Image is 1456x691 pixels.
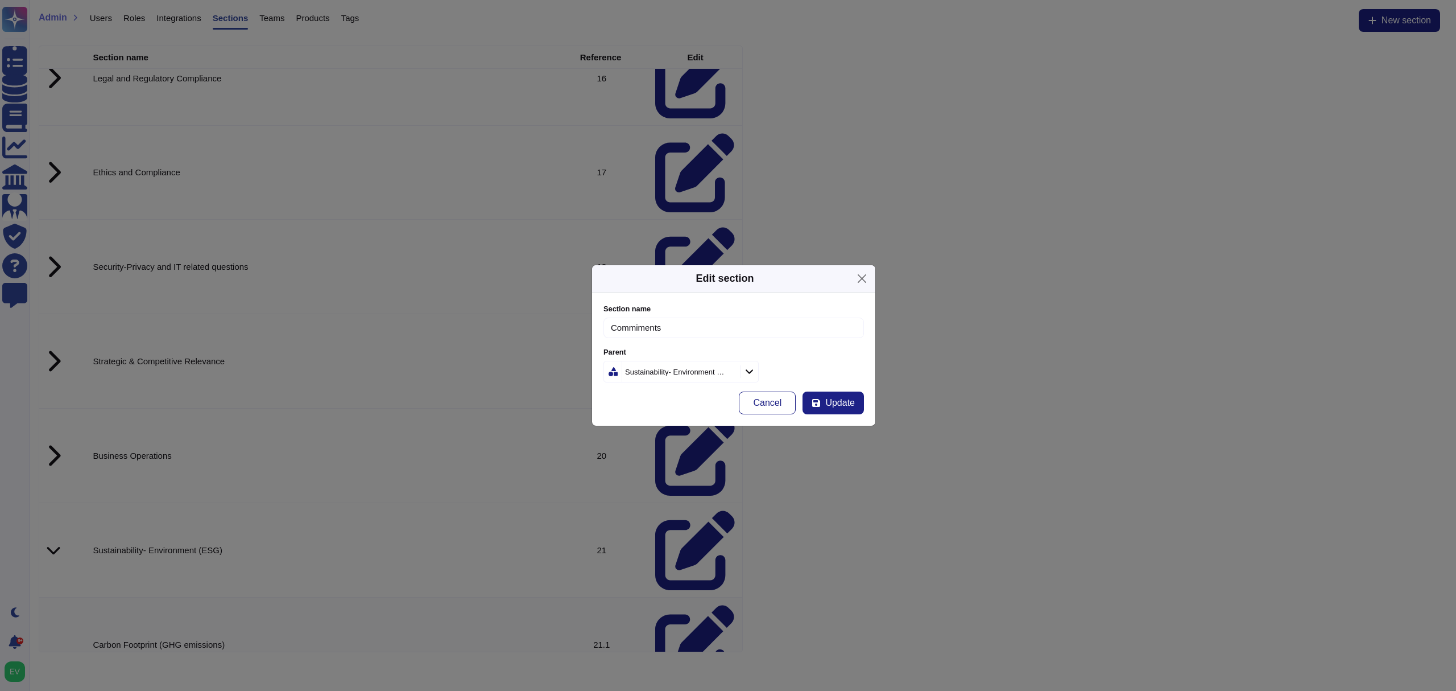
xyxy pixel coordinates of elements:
button: Cancel [739,392,796,414]
span: Cancel [754,398,782,408]
label: Section name [603,306,864,313]
div: Parent [603,349,864,356]
span: Update [825,398,855,408]
div: Sustainability- Environment (ESG) [625,368,726,376]
button: Update [803,392,864,414]
button: Close [853,270,871,287]
div: Edit section [696,271,754,286]
input: Enter section's name [603,318,864,339]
